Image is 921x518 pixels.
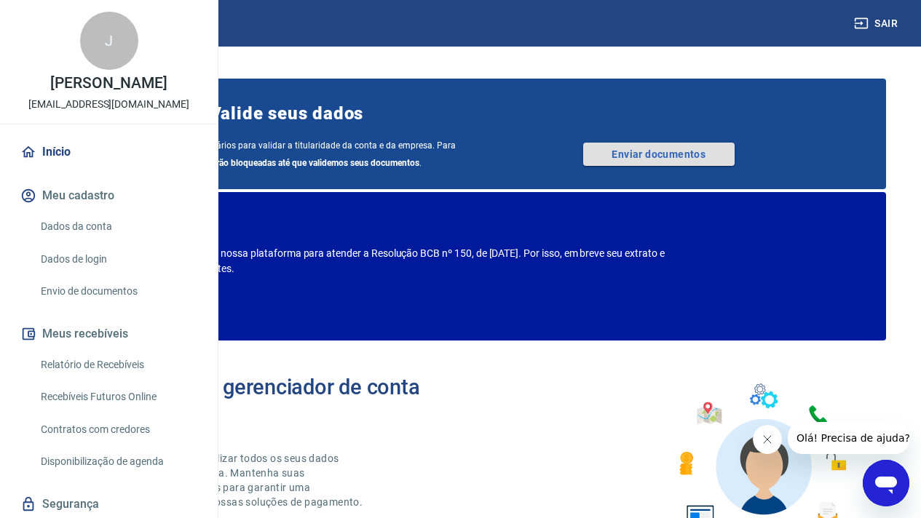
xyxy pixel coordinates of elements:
[124,158,419,168] b: suas vendas permanecerão bloqueadas até que validemos seus documentos
[17,180,200,212] button: Meu cadastro
[35,276,200,306] a: Envio de documentos
[35,415,200,445] a: Contratos com credores
[17,318,200,350] button: Meus recebíveis
[50,76,167,91] p: [PERSON_NAME]
[583,143,735,166] a: Enviar documentos
[35,447,200,477] a: Disponibilização de agenda
[80,12,138,70] div: J
[64,137,461,172] span: Por favor, envie os documentos necessários para validar a titularidade da conta e da empresa. Par...
[35,244,200,274] a: Dados de login
[9,10,122,22] span: Olá! Precisa de ajuda?
[28,97,189,112] p: [EMAIL_ADDRESS][DOMAIN_NAME]
[105,102,363,125] span: Importante! Valide seus dados
[863,460,909,506] iframe: Botão para abrir a janela de mensagens
[851,10,904,37] button: Sair
[35,212,200,242] a: Dados da conta
[753,425,782,454] iframe: Fechar mensagem
[57,246,703,276] p: Estamos realizando adequações em nossa plataforma para atender a Resolução BCB nº 150, de [DATE]....
[788,422,909,454] iframe: Mensagem da empresa
[64,375,461,422] h2: Bem-vindo(a) ao gerenciador de conta Vindi
[35,350,200,380] a: Relatório de Recebíveis
[35,382,200,412] a: Recebíveis Futuros Online
[17,136,200,168] a: Início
